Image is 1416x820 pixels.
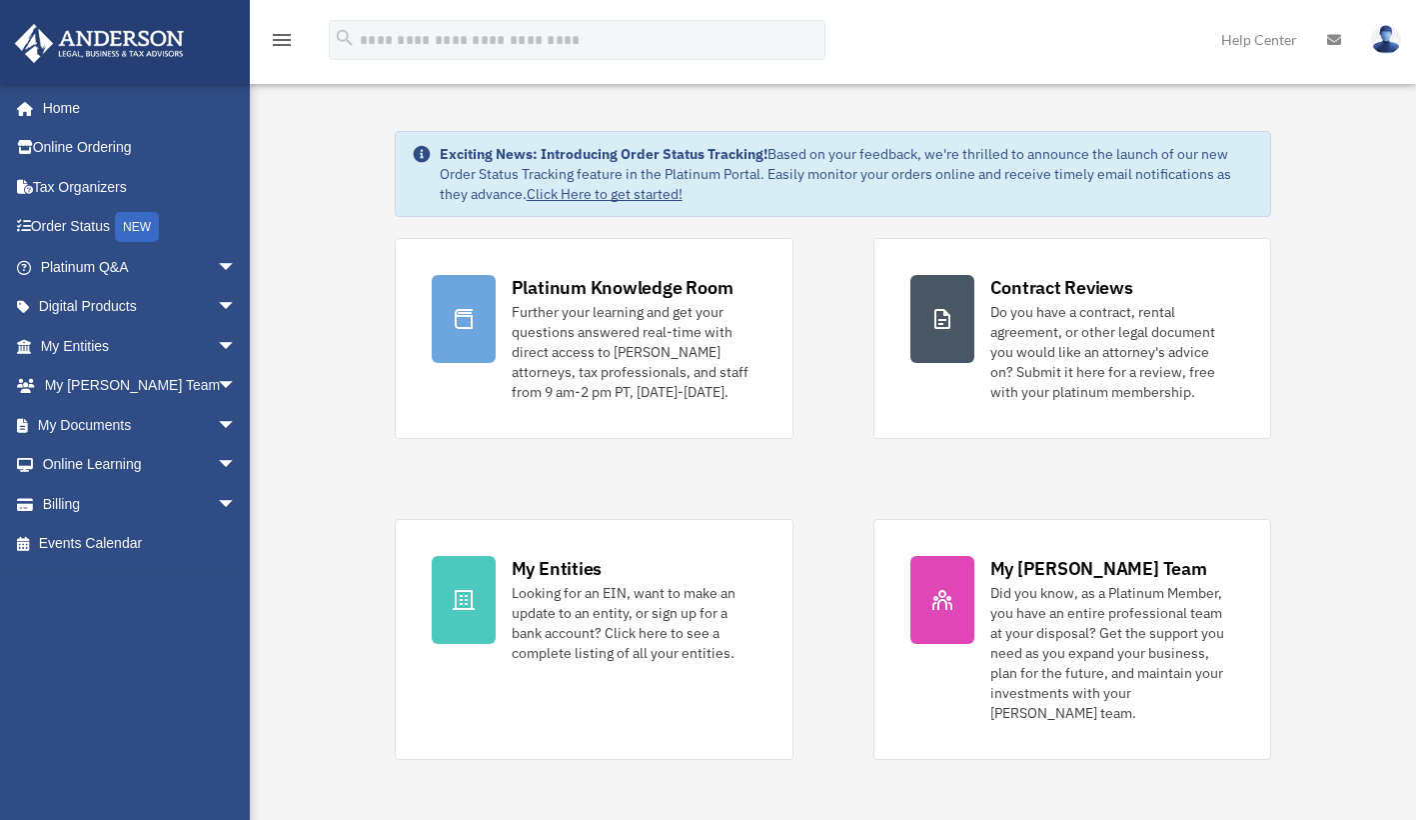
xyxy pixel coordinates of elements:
span: arrow_drop_down [217,366,257,407]
span: arrow_drop_down [217,405,257,446]
a: Platinum Knowledge Room Further your learning and get your questions answered real-time with dire... [395,238,793,439]
div: Looking for an EIN, want to make an update to an entity, or sign up for a bank account? Click her... [512,583,756,663]
a: Click Here to get started! [527,185,683,203]
a: My Documentsarrow_drop_down [14,405,267,445]
a: Online Ordering [14,128,267,168]
a: Tax Organizers [14,167,267,207]
a: Online Learningarrow_drop_down [14,445,267,485]
a: Order StatusNEW [14,207,267,248]
strong: Exciting News: Introducing Order Status Tracking! [440,145,767,163]
img: Anderson Advisors Platinum Portal [9,24,190,63]
span: arrow_drop_down [217,247,257,288]
a: My [PERSON_NAME] Teamarrow_drop_down [14,366,267,406]
div: Do you have a contract, rental agreement, or other legal document you would like an attorney's ad... [990,302,1235,402]
a: My Entitiesarrow_drop_down [14,326,267,366]
span: arrow_drop_down [217,326,257,367]
div: Contract Reviews [990,275,1133,300]
a: Events Calendar [14,524,267,564]
a: Home [14,88,257,128]
div: NEW [115,212,159,242]
a: Digital Productsarrow_drop_down [14,287,267,327]
a: Billingarrow_drop_down [14,484,267,524]
span: arrow_drop_down [217,484,257,525]
a: Platinum Q&Aarrow_drop_down [14,247,267,287]
a: Contract Reviews Do you have a contract, rental agreement, or other legal document you would like... [873,238,1272,439]
div: Did you know, as a Platinum Member, you have an entire professional team at your disposal? Get th... [990,583,1235,723]
div: Further your learning and get your questions answered real-time with direct access to [PERSON_NAM... [512,302,756,402]
span: arrow_drop_down [217,445,257,486]
i: menu [270,28,294,52]
a: My Entities Looking for an EIN, want to make an update to an entity, or sign up for a bank accoun... [395,519,793,760]
span: arrow_drop_down [217,287,257,328]
i: search [334,27,356,49]
a: menu [270,35,294,52]
div: Based on your feedback, we're thrilled to announce the launch of our new Order Status Tracking fe... [440,144,1255,204]
img: User Pic [1371,25,1401,54]
div: My Entities [512,556,602,581]
div: Platinum Knowledge Room [512,275,733,300]
div: My [PERSON_NAME] Team [990,556,1207,581]
a: My [PERSON_NAME] Team Did you know, as a Platinum Member, you have an entire professional team at... [873,519,1272,760]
